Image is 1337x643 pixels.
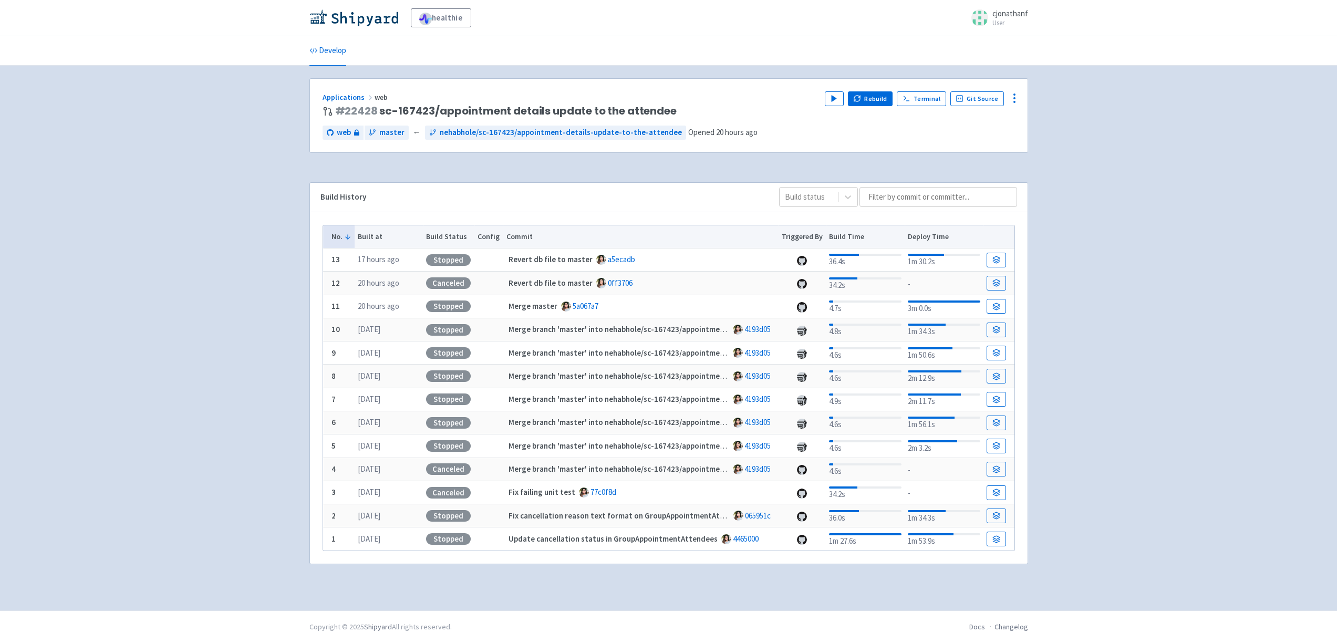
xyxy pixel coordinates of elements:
a: Shipyard [364,622,392,631]
b: 10 [331,324,340,334]
div: 4.6s [829,438,901,454]
a: nehabhole/sc-167423/appointment-details-update-to-the-attendee [425,126,686,140]
div: Copyright © 2025 All rights reserved. [309,621,452,632]
a: Develop [309,36,346,66]
a: Build Details [987,416,1006,430]
b: 7 [331,394,336,404]
div: 1m 56.1s [908,414,980,431]
div: 4.6s [829,414,901,431]
div: 36.4s [829,252,901,268]
a: #22428 [335,103,378,118]
th: Built at [355,225,423,248]
span: nehabhole/sc-167423/appointment-details-update-to-the-attendee [440,127,682,139]
a: Build Details [987,346,1006,360]
b: 1 [331,534,336,544]
b: 3 [331,487,336,497]
div: Stopped [426,300,471,312]
a: web [323,126,364,140]
a: 4193d05 [744,441,771,451]
a: 4193d05 [744,417,771,427]
div: Stopped [426,533,471,545]
span: master [379,127,405,139]
div: 36.0s [829,508,901,524]
th: Build Status [423,225,474,248]
a: 065951c [745,511,771,521]
div: 4.7s [829,298,901,315]
div: 4.8s [829,321,901,338]
div: Stopped [426,324,471,336]
div: Canceled [426,487,471,499]
strong: Revert db file to master [509,254,593,264]
div: Stopped [426,393,471,405]
b: 4 [331,464,336,474]
div: Canceled [426,463,471,475]
a: Changelog [994,622,1028,631]
time: [DATE] [358,371,380,381]
a: Build Details [987,276,1006,291]
strong: Update cancellation status in GroupAppointmentAttendees [509,534,718,544]
b: 2 [331,511,336,521]
a: Docs [969,622,985,631]
a: cjonathanf User [965,9,1028,26]
b: 13 [331,254,340,264]
a: Build Details [987,392,1006,407]
div: Stopped [426,440,471,452]
a: healthie [411,8,471,27]
a: Terminal [897,91,946,106]
a: Build Details [987,323,1006,337]
a: Build Details [987,253,1006,267]
div: Stopped [426,347,471,359]
a: Build Details [987,532,1006,546]
div: 4.6s [829,345,901,361]
div: 1m 50.6s [908,345,980,361]
time: [DATE] [358,324,380,334]
strong: Revert db file to master [509,278,593,288]
div: 2m 11.7s [908,391,980,408]
button: Play [825,91,844,106]
strong: Merge branch 'master' into nehabhole/sc-167423/appointment-details-update-to-the-attendee [509,441,847,451]
a: Build Details [987,369,1006,383]
strong: Merge branch 'master' into nehabhole/sc-167423/appointment-details-update-to-the-attendee [509,371,847,381]
th: Deploy Time [905,225,983,248]
a: 0ff3706 [608,278,633,288]
b: 9 [331,348,336,358]
input: Filter by commit or committer... [859,187,1017,207]
span: sc-167423/appointment details update to the attendee [335,105,677,117]
a: 4193d05 [744,348,771,358]
time: [DATE] [358,441,380,451]
strong: Merge master [509,301,557,311]
a: Build Details [987,299,1006,314]
a: a5ecadb [608,254,635,264]
time: [DATE] [358,464,380,474]
b: 8 [331,371,336,381]
span: web [337,127,351,139]
time: 20 hours ago [716,127,758,137]
div: 1m 34.3s [908,321,980,338]
a: 4193d05 [744,464,771,474]
div: - [908,485,980,500]
button: Rebuild [848,91,893,106]
div: 1m 27.6s [829,531,901,547]
div: Stopped [426,510,471,522]
a: 4193d05 [744,394,771,404]
div: 3m 0.0s [908,298,980,315]
a: 4465000 [733,534,759,544]
th: Triggered By [778,225,826,248]
div: 34.2s [829,484,901,501]
b: 12 [331,278,340,288]
th: Build Time [826,225,905,248]
div: 1m 34.3s [908,508,980,524]
time: 20 hours ago [358,278,399,288]
div: 1m 53.9s [908,531,980,547]
b: 6 [331,417,336,427]
img: Shipyard logo [309,9,398,26]
a: Build Details [987,485,1006,500]
div: 4.6s [829,461,901,478]
span: cjonathanf [992,8,1028,18]
div: - [908,462,980,476]
a: Build Details [987,462,1006,476]
strong: Merge branch 'master' into nehabhole/sc-167423/appointment-details-update-to-the-attendee [509,324,847,334]
th: Commit [503,225,778,248]
div: 2m 3.2s [908,438,980,454]
div: 1m 30.2s [908,252,980,268]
